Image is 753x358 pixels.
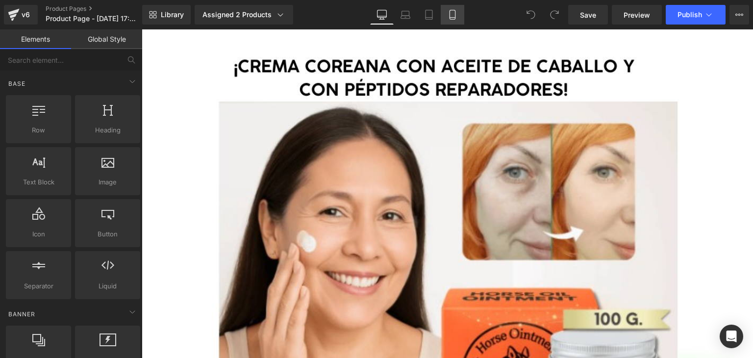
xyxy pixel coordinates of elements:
span: Library [161,10,184,19]
a: Desktop [370,5,394,25]
span: Image [78,177,137,187]
button: Publish [666,5,726,25]
span: Heading [78,125,137,135]
button: Undo [521,5,541,25]
button: Redo [545,5,564,25]
a: Global Style [71,29,142,49]
span: Text Block [9,177,68,187]
span: Save [580,10,596,20]
span: Base [7,79,26,88]
button: More [729,5,749,25]
a: v6 [4,5,38,25]
a: Product Pages [46,5,158,13]
span: Publish [678,11,702,19]
span: Liquid [78,281,137,291]
a: Laptop [394,5,417,25]
a: Mobile [441,5,464,25]
div: Assigned 2 Products [202,10,285,20]
span: Preview [624,10,650,20]
span: Separator [9,281,68,291]
a: New Library [142,5,191,25]
span: Product Page - [DATE] 17:06:49 [46,15,140,23]
div: v6 [20,8,32,21]
span: Icon [9,229,68,239]
a: Preview [612,5,662,25]
span: Banner [7,309,36,319]
a: Tablet [417,5,441,25]
span: Button [78,229,137,239]
span: Row [9,125,68,135]
div: Open Intercom Messenger [720,325,743,348]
